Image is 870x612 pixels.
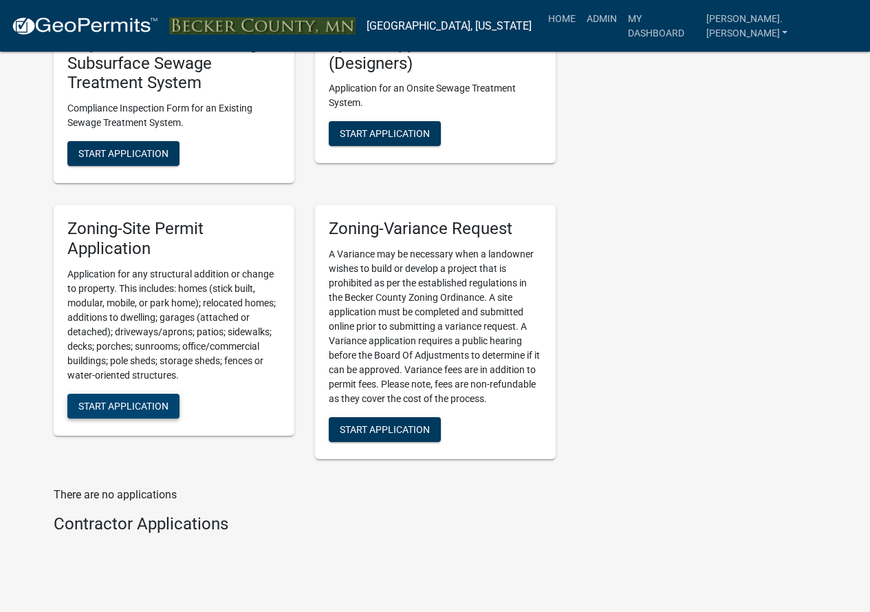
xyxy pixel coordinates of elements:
h5: Zoning-Variance Request [329,219,542,239]
span: Start Application [340,128,430,139]
p: Application for any structural addition or change to property. This includes: homes (stick built,... [67,267,281,383]
button: Start Application [329,417,441,442]
span: Start Application [340,424,430,435]
a: [GEOGRAPHIC_DATA], [US_STATE] [367,14,532,38]
button: Start Application [67,394,180,419]
span: Start Application [78,400,168,411]
a: My Dashboard [622,6,701,46]
wm-workflow-list-section: Contractor Applications [54,514,556,540]
img: Becker County, Minnesota [169,17,356,35]
p: Application for an Onsite Sewage Treatment System. [329,81,542,110]
h5: Zoning-Site Permit Application [67,219,281,259]
h5: Zoning-Septic: Compliance Inspection Form - Existing Subsurface Sewage Treatment System [67,14,281,93]
button: Start Application [67,141,180,166]
span: Start Application [78,148,168,159]
a: Admin [581,6,622,32]
p: A Variance may be necessary when a landowner wishes to build or develop a project that is prohibi... [329,247,542,406]
p: There are no applications [54,487,556,503]
a: [PERSON_NAME].[PERSON_NAME] [701,6,859,46]
button: Start Application [329,121,441,146]
h4: Contractor Applications [54,514,556,534]
p: Compliance Inspection Form for an Existing Sewage Treatment System. [67,101,281,130]
a: Home [543,6,581,32]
